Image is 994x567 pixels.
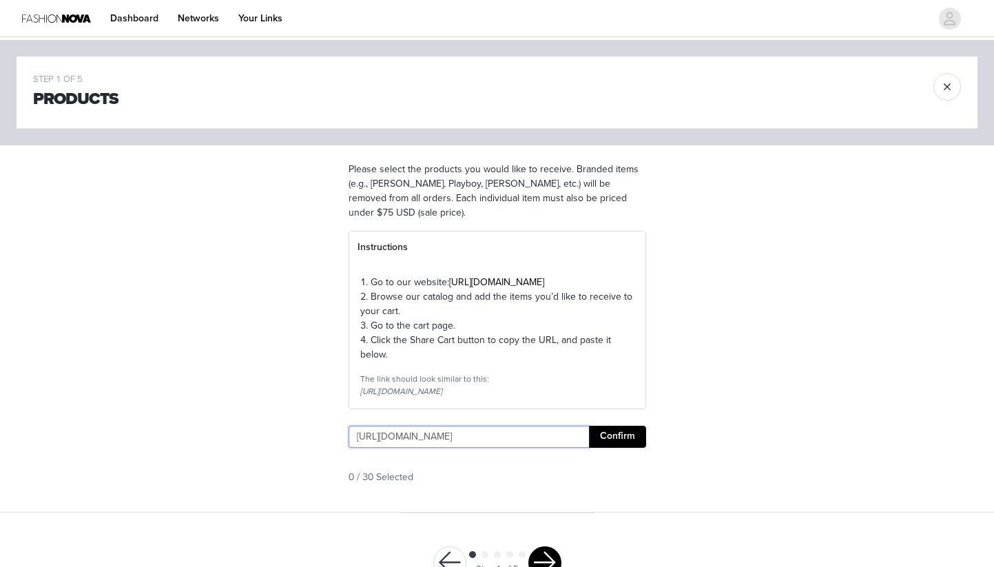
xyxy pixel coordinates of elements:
a: Networks [169,3,227,34]
button: Confirm [589,426,646,448]
div: Instructions [349,231,645,263]
img: Fashion Nova Logo [22,3,91,34]
div: [URL][DOMAIN_NAME] [360,385,634,398]
p: 2. Browse our catalog and add the items you’d like to receive to your cart. [360,289,634,318]
input: Checkout URL [349,426,589,448]
a: Dashboard [102,3,167,34]
div: STEP 1 OF 5 [33,73,118,87]
h1: Products [33,87,118,112]
p: Please select the products you would like to receive. Branded items (e.g., [PERSON_NAME], Playboy... [349,162,646,220]
div: The link should look similar to this: [360,373,634,385]
p: 3. Go to the cart page. [360,318,634,333]
a: [URL][DOMAIN_NAME] [449,276,544,288]
p: 1. Go to our website: [360,275,634,289]
span: 0 / 30 Selected [349,470,413,484]
p: 4. Click the Share Cart button to copy the URL, and paste it below. [360,333,634,362]
a: Your Links [230,3,291,34]
div: avatar [943,8,956,30]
